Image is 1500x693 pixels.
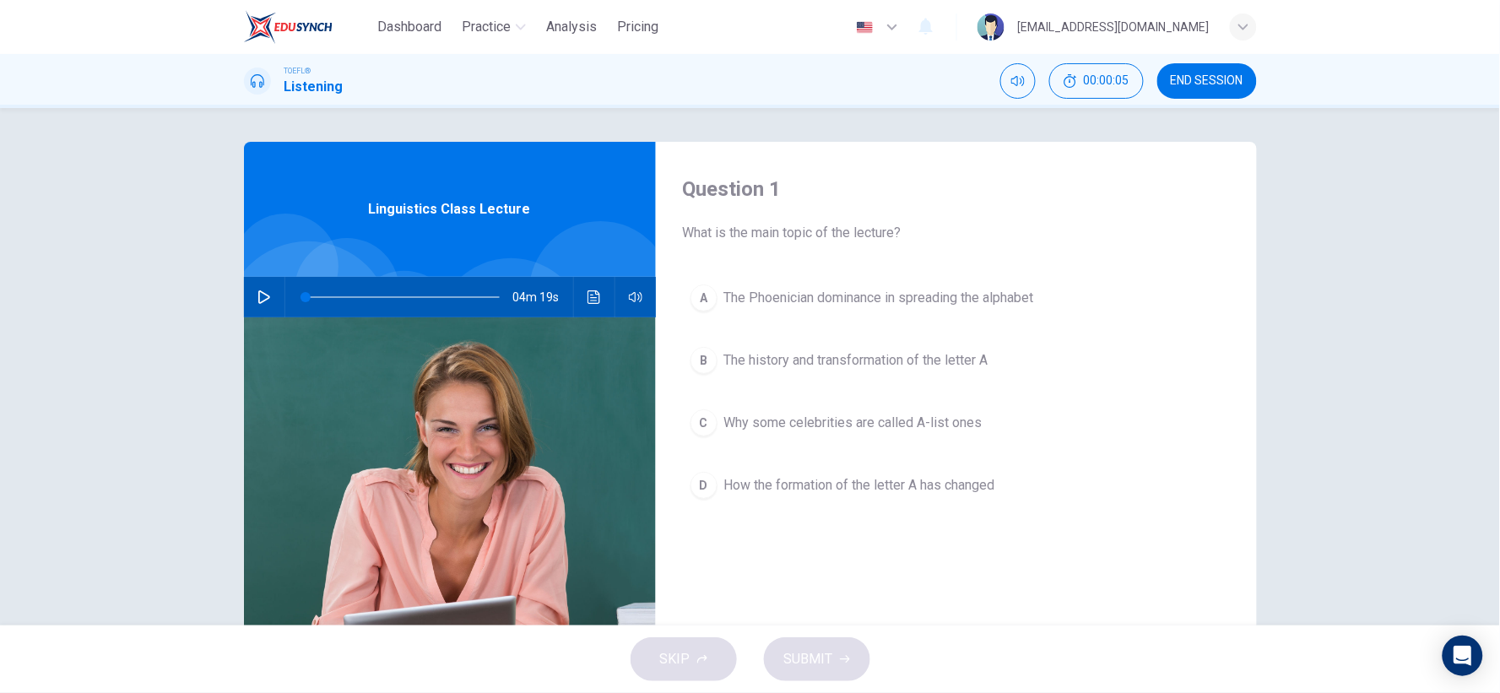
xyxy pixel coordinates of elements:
[244,10,371,44] a: EduSynch logo
[683,277,1230,319] button: AThe Phoenician dominance in spreading the alphabet
[690,409,718,436] div: C
[513,277,573,317] span: 04m 19s
[1000,63,1036,99] div: Mute
[1171,74,1243,88] span: END SESSION
[369,199,531,219] span: Linguistics Class Lecture
[1443,636,1483,676] div: Open Intercom Messenger
[610,12,665,42] button: Pricing
[1049,63,1144,99] button: 00:00:05
[854,21,875,34] img: en
[690,284,718,311] div: A
[581,277,608,317] button: Click to see the audio transcription
[724,350,988,371] span: The history and transformation of the letter A
[462,17,511,37] span: Practice
[284,77,344,97] h1: Listening
[977,14,1005,41] img: Profile picture
[546,17,597,37] span: Analysis
[683,402,1230,444] button: CWhy some celebrities are called A-list ones
[1084,74,1129,88] span: 00:00:05
[683,223,1230,243] span: What is the main topic of the lecture?
[724,288,1034,308] span: The Phoenician dominance in spreading the alphabet
[377,17,441,37] span: Dashboard
[683,464,1230,506] button: DHow the formation of the letter A has changed
[683,176,1230,203] h4: Question 1
[724,475,995,495] span: How the formation of the letter A has changed
[690,347,718,374] div: B
[244,10,333,44] img: EduSynch logo
[539,12,604,42] button: Analysis
[617,17,658,37] span: Pricing
[1018,17,1210,37] div: [EMAIL_ADDRESS][DOMAIN_NAME]
[371,12,448,42] button: Dashboard
[455,12,533,42] button: Practice
[284,65,311,77] span: TOEFL®
[1157,63,1257,99] button: END SESSION
[724,413,983,433] span: Why some celebrities are called A-list ones
[683,339,1230,382] button: BThe history and transformation of the letter A
[690,472,718,499] div: D
[1049,63,1144,99] div: Hide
